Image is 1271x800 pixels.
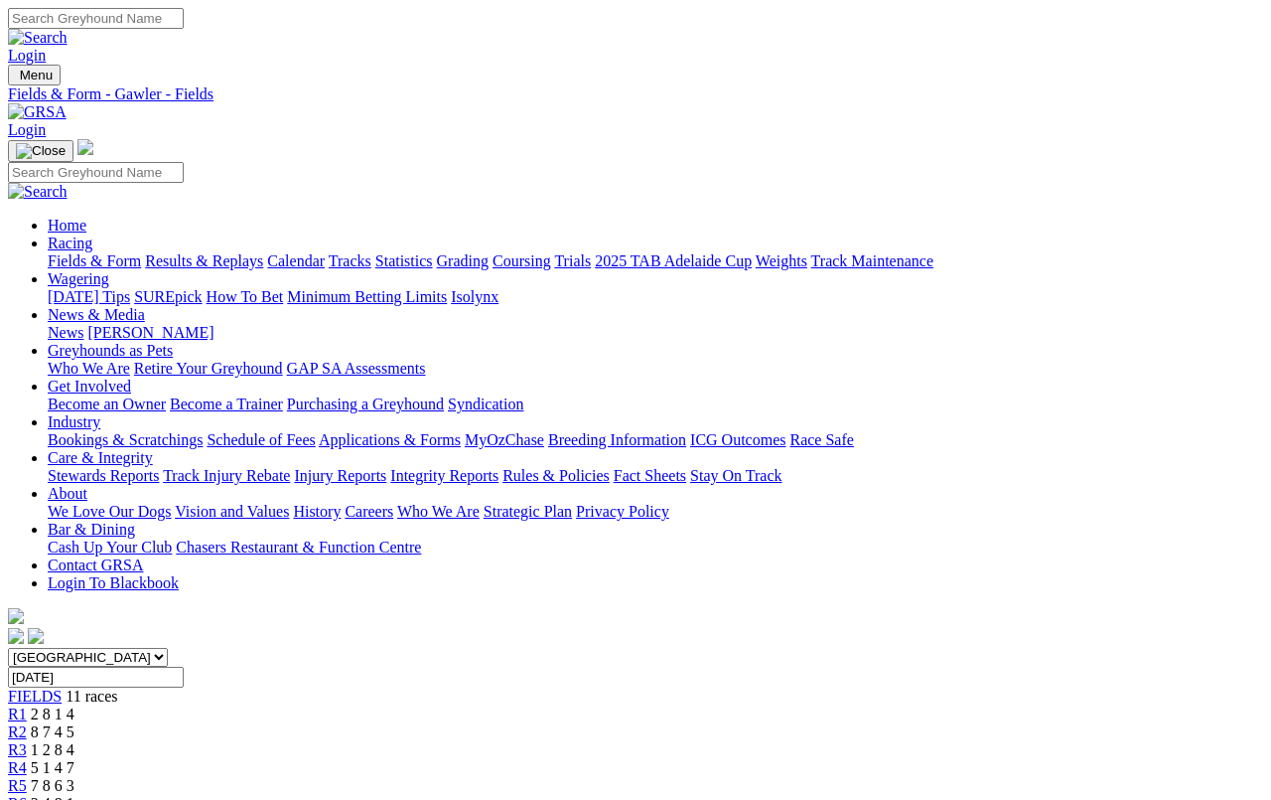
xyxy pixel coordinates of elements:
a: Vision and Values [175,503,289,520]
a: Purchasing a Greyhound [287,396,444,412]
a: About [48,485,87,502]
a: Integrity Reports [390,467,498,484]
a: ICG Outcomes [690,431,785,448]
input: Search [8,162,184,183]
a: Syndication [448,396,523,412]
a: Bar & Dining [48,521,135,538]
a: R4 [8,759,27,776]
a: Applications & Forms [319,431,461,448]
a: Minimum Betting Limits [287,288,447,305]
a: Chasers Restaurant & Function Centre [176,539,421,556]
a: Track Injury Rebate [163,467,290,484]
a: Grading [437,252,489,269]
a: GAP SA Assessments [287,360,426,377]
a: Home [48,217,86,234]
a: Coursing [493,252,551,269]
a: Become an Owner [48,396,166,412]
a: Wagering [48,270,109,287]
a: Rules & Policies [502,467,610,484]
div: About [48,503,1263,521]
span: 1 2 8 4 [31,741,74,758]
a: Bookings & Scratchings [48,431,203,448]
a: News & Media [48,306,145,323]
img: Search [8,183,68,201]
a: Tracks [329,252,371,269]
div: Racing [48,252,1263,270]
a: Cash Up Your Club [48,539,172,556]
div: Industry [48,431,1263,449]
a: [PERSON_NAME] [87,324,213,341]
a: Become a Trainer [170,396,283,412]
a: Industry [48,413,100,430]
a: Injury Reports [294,467,386,484]
div: Bar & Dining [48,539,1263,557]
div: Care & Integrity [48,467,1263,485]
img: facebook.svg [8,628,24,644]
a: Isolynx [451,288,498,305]
a: Statistics [375,252,433,269]
a: Trials [554,252,591,269]
a: R3 [8,741,27,758]
a: Get Involved [48,378,131,395]
a: Login [8,47,46,64]
a: Fields & Form - Gawler - Fields [8,85,1263,103]
a: Who We Are [397,503,480,520]
span: 8 7 4 5 [31,723,74,740]
span: 5 1 4 7 [31,759,74,776]
span: Menu [20,68,53,82]
a: Login [8,121,46,138]
img: GRSA [8,103,67,121]
a: Results & Replays [145,252,263,269]
a: Breeding Information [548,431,686,448]
a: R2 [8,723,27,740]
a: Stay On Track [690,467,781,484]
a: Racing [48,235,92,251]
span: 7 8 6 3 [31,777,74,794]
a: Weights [756,252,807,269]
a: Careers [345,503,393,520]
a: Greyhounds as Pets [48,342,173,359]
a: R5 [8,777,27,794]
a: Privacy Policy [576,503,669,520]
a: Login To Blackbook [48,574,179,591]
a: Contact GRSA [48,557,143,573]
a: [DATE] Tips [48,288,130,305]
div: Get Involved [48,396,1263,413]
a: Care & Integrity [48,449,153,466]
div: Wagering [48,288,1263,306]
a: MyOzChase [465,431,544,448]
a: Strategic Plan [484,503,572,520]
div: News & Media [48,324,1263,342]
a: FIELDS [8,688,62,705]
a: Retire Your Greyhound [134,360,283,377]
div: Greyhounds as Pets [48,360,1263,378]
a: 2025 TAB Adelaide Cup [595,252,752,269]
img: twitter.svg [28,628,44,644]
a: R1 [8,706,27,722]
a: We Love Our Dogs [48,503,171,520]
img: logo-grsa-white.png [77,139,93,155]
img: Close [16,143,66,159]
input: Search [8,8,184,29]
span: 11 races [66,688,117,705]
a: History [293,503,341,520]
a: Fact Sheets [614,467,686,484]
a: News [48,324,83,341]
img: logo-grsa-white.png [8,608,24,624]
a: SUREpick [134,288,202,305]
a: Track Maintenance [811,252,933,269]
button: Toggle navigation [8,65,61,85]
a: Who We Are [48,360,130,377]
a: Race Safe [789,431,853,448]
a: How To Bet [207,288,284,305]
input: Select date [8,667,184,688]
a: Calendar [267,252,325,269]
img: Search [8,29,68,47]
